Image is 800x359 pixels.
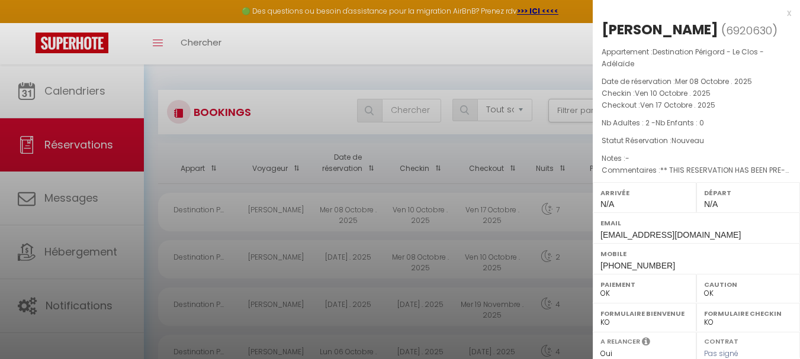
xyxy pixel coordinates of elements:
[600,261,675,270] span: [PHONE_NUMBER]
[602,47,764,69] span: Destination Périgord - Le Clos - Adélaïde
[602,88,791,99] p: Checkin :
[721,22,777,38] span: ( )
[602,20,718,39] div: [PERSON_NAME]
[704,187,792,199] label: Départ
[642,337,650,350] i: Sélectionner OUI si vous souhaiter envoyer les séquences de messages post-checkout
[602,153,791,164] p: Notes :
[602,164,791,176] p: Commentaires :
[602,76,791,88] p: Date de réservation :
[602,46,791,70] p: Appartement :
[600,279,689,290] label: Paiement
[600,230,741,240] span: [EMAIL_ADDRESS][DOMAIN_NAME]
[600,308,689,319] label: Formulaire Bienvenue
[602,135,791,147] p: Statut Réservation :
[704,348,738,358] span: Pas signé
[656,118,704,128] span: Nb Enfants : 0
[600,337,640,347] label: A relancer
[635,88,711,98] span: Ven 10 Octobre . 2025
[600,187,689,199] label: Arrivée
[600,248,792,260] label: Mobile
[593,6,791,20] div: x
[600,199,614,209] span: N/A
[675,76,752,86] span: Mer 08 Octobre . 2025
[602,118,704,128] span: Nb Adultes : 2 -
[640,100,715,110] span: Ven 17 Octobre . 2025
[704,308,792,319] label: Formulaire Checkin
[726,23,772,38] span: 6920630
[704,279,792,290] label: Caution
[625,153,629,163] span: -
[704,199,718,209] span: N/A
[600,217,792,229] label: Email
[672,135,704,145] span: Nouveau
[704,337,738,344] label: Contrat
[602,99,791,111] p: Checkout :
